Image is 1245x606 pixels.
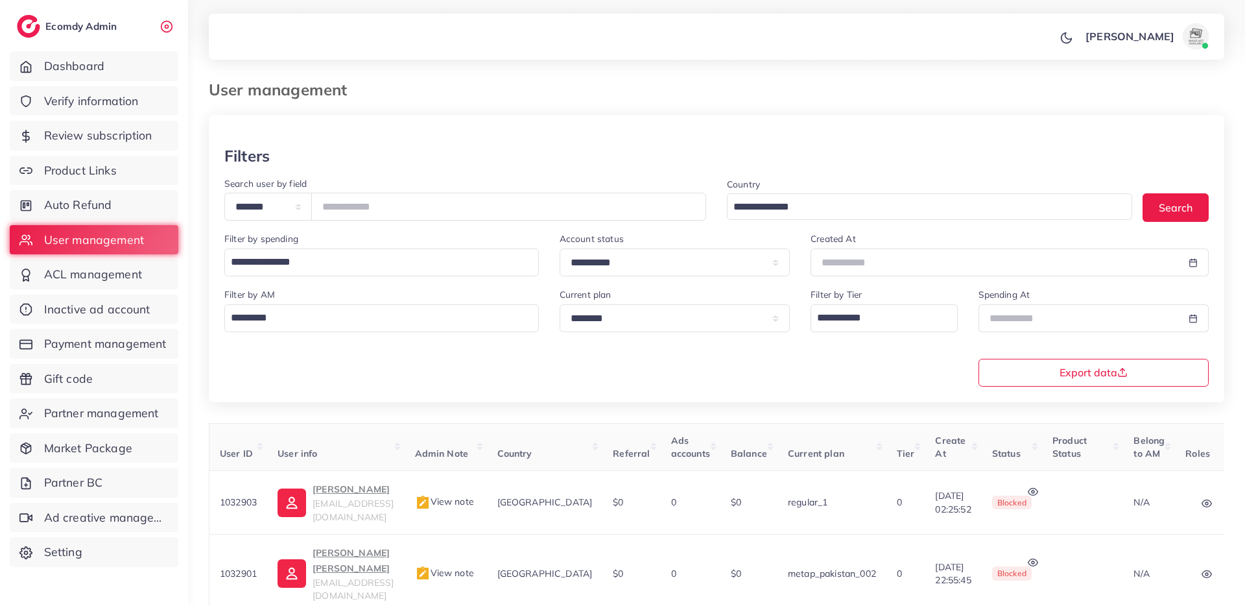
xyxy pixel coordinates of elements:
a: Partner BC [10,468,178,498]
span: blocked [992,496,1032,510]
h3: User management [209,80,357,99]
span: Belong to AM [1133,435,1165,459]
div: Search for option [727,193,1132,220]
a: Verify information [10,86,178,116]
a: Auto Refund [10,190,178,220]
a: Review subscription [10,121,178,151]
span: Market Package [44,440,132,457]
span: Auto Refund [44,197,112,213]
label: Filter by spending [224,232,298,245]
img: admin_note.cdd0b510.svg [415,495,431,511]
span: Balance [731,448,767,459]
span: Admin Note [415,448,469,459]
a: logoEcomdy Admin [17,15,120,38]
span: Tier [897,448,915,459]
span: ACL management [44,266,142,283]
span: blocked [992,566,1032,581]
span: Create At [935,435,966,459]
span: $0 [613,568,623,579]
label: Filter by AM [224,288,275,301]
span: User management [44,232,144,248]
span: [EMAIL_ADDRESS][DOMAIN_NAME] [313,498,394,522]
input: Search for option [226,251,522,273]
a: Gift code [10,364,178,394]
a: [PERSON_NAME] [PERSON_NAME][EMAIL_ADDRESS][DOMAIN_NAME] [278,545,394,603]
span: [GEOGRAPHIC_DATA] [497,568,593,579]
span: Referral [613,448,650,459]
span: Country [497,448,532,459]
span: [DATE] 02:25:52 [935,489,971,516]
span: 0 [671,496,676,508]
span: 0 [897,568,902,579]
a: Product Links [10,156,178,186]
h3: Filters [224,147,270,165]
span: View note [415,567,474,579]
img: ic-user-info.36bf1079.svg [278,559,306,588]
span: Status [992,448,1021,459]
a: Setting [10,537,178,567]
a: Partner management [10,398,178,428]
label: Spending At [978,288,1030,301]
span: Product Status [1052,435,1087,459]
span: User info [278,448,317,459]
a: [PERSON_NAME]avatar [1078,23,1214,49]
img: admin_note.cdd0b510.svg [415,566,431,581]
span: metap_pakistan_002 [788,568,876,579]
span: regular_1 [788,496,827,508]
span: 0 [897,496,902,508]
a: Market Package [10,433,178,463]
span: N/A [1133,568,1149,579]
label: Search user by field [224,177,307,190]
input: Search for option [729,197,1115,217]
span: Partner BC [44,474,103,491]
span: Roles [1185,448,1210,459]
img: ic-user-info.36bf1079.svg [278,489,306,517]
span: 0 [671,568,676,579]
h2: Ecomdy Admin [45,20,120,32]
span: Partner management [44,405,159,422]
span: Gift code [44,370,93,387]
span: [EMAIL_ADDRESS][DOMAIN_NAME] [313,577,394,601]
span: User ID [220,448,253,459]
label: Country [727,178,760,191]
label: Account status [560,232,624,245]
span: $0 [731,568,741,579]
span: 1032901 [220,568,257,579]
input: Search for option [812,307,940,329]
span: $0 [731,496,741,508]
a: Payment management [10,329,178,359]
a: ACL management [10,260,178,289]
div: Search for option [224,304,539,332]
span: 1032903 [220,496,257,508]
button: Export data [978,359,1209,387]
span: Dashboard [44,58,104,75]
a: Inactive ad account [10,295,178,324]
div: Search for option [224,248,539,276]
span: [DATE] 22:55:45 [935,561,971,587]
div: Search for option [811,304,957,332]
span: $0 [613,496,623,508]
a: [PERSON_NAME][EMAIL_ADDRESS][DOMAIN_NAME] [278,481,394,524]
button: Search [1143,193,1209,221]
span: [GEOGRAPHIC_DATA] [497,496,593,508]
span: Payment management [44,335,167,352]
label: Current plan [560,288,611,301]
span: Setting [44,544,82,561]
img: avatar [1183,23,1209,49]
p: [PERSON_NAME] [1085,29,1174,44]
p: [PERSON_NAME] [313,481,394,497]
span: Ad creative management [44,509,169,526]
span: Inactive ad account [44,301,150,318]
span: N/A [1133,496,1149,508]
img: logo [17,15,40,38]
p: [PERSON_NAME] [PERSON_NAME] [313,545,394,576]
input: Search for option [226,307,522,329]
span: Export data [1060,367,1128,378]
label: Created At [811,232,856,245]
a: Ad creative management [10,503,178,533]
label: Filter by Tier [811,288,862,301]
a: Dashboard [10,51,178,81]
span: View note [415,496,474,507]
span: Verify information [44,93,139,110]
a: User management [10,225,178,255]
